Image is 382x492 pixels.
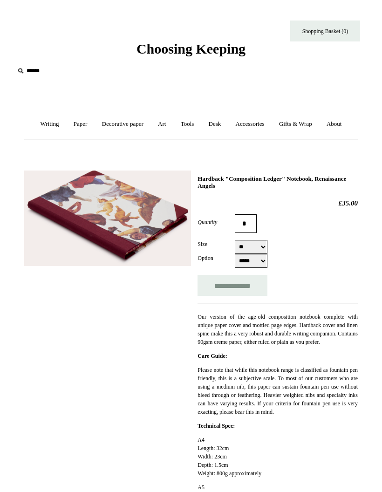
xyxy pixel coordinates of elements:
[198,199,358,207] h2: £35.00
[95,112,150,137] a: Decorative paper
[198,436,358,478] p: A4 Length: 32cm Width: 23cm Depth: 1.5cm Weight: 800g approximately
[229,112,271,137] a: Accessories
[198,240,235,248] label: Size
[198,366,358,416] p: Please note that while this notebook range is classified as fountain pen friendly, this is a subj...
[198,175,358,190] h1: Hardback "Composition Ledger" Notebook, Renaissance Angels
[202,112,228,137] a: Desk
[198,218,235,226] label: Quantity
[198,353,227,359] strong: Care Guide:
[273,112,319,137] a: Gifts & Wrap
[24,171,191,266] img: Hardback "Composition Ledger" Notebook, Renaissance Angels
[320,112,348,137] a: About
[290,20,360,41] a: Shopping Basket (0)
[198,254,235,262] label: Option
[34,112,66,137] a: Writing
[174,112,201,137] a: Tools
[136,48,246,55] a: Choosing Keeping
[151,112,172,137] a: Art
[67,112,94,137] a: Paper
[198,313,358,346] p: Our version of the age-old composition notebook complete with unique paper cover and mottled page...
[136,41,246,56] span: Choosing Keeping
[198,423,235,429] strong: Technical Spec:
